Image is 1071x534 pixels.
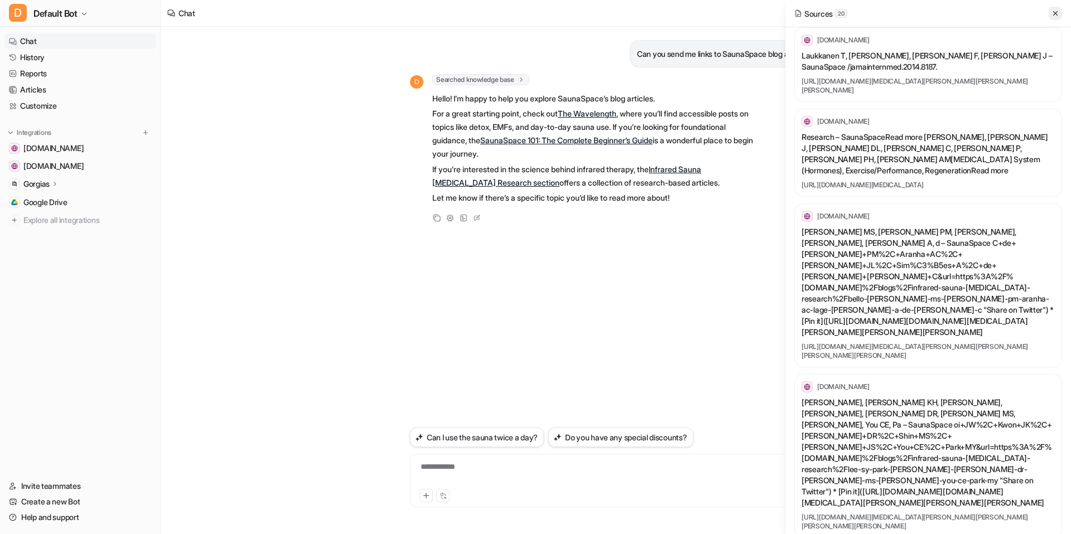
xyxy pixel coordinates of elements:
[480,135,653,145] a: SaunaSpace 101: The Complete Beginner’s Guide
[802,132,1055,176] p: Research – SaunaSpace [MEDICAL_DATA] System (Hormones), Exercise/Performance, Regeneration
[23,197,67,208] span: Google Drive
[410,428,544,447] button: Can I use the sauna twice a day?
[11,199,18,206] img: Google Drive
[432,107,759,161] p: For a great starting point, check out , where you’ll find accessible posts on topics like detox, ...
[802,50,1055,72] p: Laukkanen T, [PERSON_NAME], [PERSON_NAME] F, [PERSON_NAME] J – SaunaSpace /jamainternmed.2014.8187.
[794,8,847,20] h2: Sources
[4,33,156,49] a: Chat
[804,383,811,390] img: domain.com
[23,143,84,154] span: [DOMAIN_NAME]
[4,212,156,228] a: Explore all integrations
[802,181,1055,190] a: [URL][DOMAIN_NAME][MEDICAL_DATA]
[802,397,1055,508] p: [PERSON_NAME], [PERSON_NAME] KH, [PERSON_NAME], [PERSON_NAME], [PERSON_NAME] DR, [PERSON_NAME] MS...
[802,342,1055,360] a: [URL][DOMAIN_NAME][MEDICAL_DATA][PERSON_NAME][PERSON_NAME][PERSON_NAME][PERSON_NAME]
[802,77,1055,95] a: [URL][DOMAIN_NAME][MEDICAL_DATA][PERSON_NAME][PERSON_NAME][PERSON_NAME]
[804,37,811,43] img: domain.com
[817,212,870,221] p: [DOMAIN_NAME]
[432,74,529,85] span: Searched knowledge base
[432,164,701,187] a: Infrared Sauna [MEDICAL_DATA] Research section
[4,195,156,210] a: Google DriveGoogle Drive
[4,50,156,65] a: History
[142,129,149,137] img: menu_add.svg
[4,98,156,114] a: Customize
[432,191,759,205] p: Let me know if there’s a specific topic you’d like to read more about!
[885,132,922,142] a: Read more
[11,163,18,169] img: sauna.space
[23,178,50,190] p: Gorgias
[4,494,156,509] a: Create a new Bot
[835,9,847,18] span: 20
[11,181,18,187] img: Gorgias
[7,129,15,137] img: expand menu
[4,82,156,98] a: Articles
[17,128,51,137] p: Integrations
[817,117,870,126] p: [DOMAIN_NAME]
[432,163,759,190] p: If you’re interested in the science behind infrared therapy, the offers a collection of research-...
[817,36,870,45] p: [DOMAIN_NAME]
[971,166,1008,175] a: Read more
[9,4,27,22] span: D
[4,509,156,525] a: Help and support
[802,487,1044,507] a: [URL][DOMAIN_NAME][DOMAIN_NAME][MEDICAL_DATA][PERSON_NAME][PERSON_NAME][PERSON_NAME]
[410,75,423,89] span: D
[802,513,1055,531] a: [URL][DOMAIN_NAME][MEDICAL_DATA][PERSON_NAME][PERSON_NAME][PERSON_NAME][PERSON_NAME]
[817,382,870,391] p: [DOMAIN_NAME]
[802,226,1055,338] p: [PERSON_NAME] MS, [PERSON_NAME] PM, [PERSON_NAME], [PERSON_NAME], [PERSON_NAME] A, d – SaunaSpace...
[804,118,811,125] img: domain.com
[178,7,195,19] div: Chat
[4,478,156,494] a: Invite teammates
[802,316,1028,337] a: [URL][DOMAIN_NAME][DOMAIN_NAME][MEDICAL_DATA][PERSON_NAME][PERSON_NAME][PERSON_NAME]
[4,140,156,156] a: help.sauna.space[DOMAIN_NAME]
[9,215,20,226] img: explore all integrations
[23,161,84,172] span: [DOMAIN_NAME]
[4,66,156,81] a: Reports
[802,132,1048,164] a: [PERSON_NAME], [PERSON_NAME] J, [PERSON_NAME] DL, [PERSON_NAME] C, [PERSON_NAME] P, [PERSON_NAME]...
[11,145,18,152] img: help.sauna.space
[23,211,151,229] span: Explore all integrations
[804,213,811,220] img: domain.com
[33,6,78,21] span: Default Bot
[548,428,693,447] button: Do you have any special discounts?
[558,109,616,118] a: The Wavelength
[637,47,813,61] p: Can you send me links to SaunaSpace blog articles?
[432,92,759,105] p: Hello! I’m happy to help you explore SaunaSpace’s blog articles.
[4,127,55,138] button: Integrations
[4,158,156,174] a: sauna.space[DOMAIN_NAME]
